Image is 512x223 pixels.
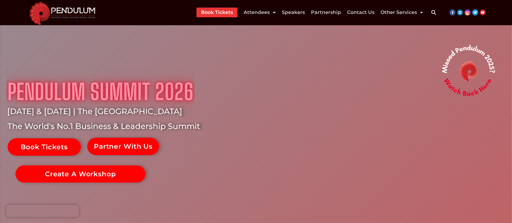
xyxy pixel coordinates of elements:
a: Speakers [282,8,305,17]
a: Book Tickets [8,138,81,156]
a: Book Tickets [201,8,233,17]
div: Search [428,6,440,19]
a: Contact Us [347,8,374,17]
a: Attendees [244,8,276,17]
a: Partner With Us [87,138,159,155]
iframe: Brevo live chat [6,205,79,217]
rs-layer: The World's No.1 Business & Leadership Summit [8,120,202,133]
a: Other Services [381,8,423,17]
a: Create A Workshop [15,165,145,183]
a: Partnership [311,8,341,17]
nav: Menu [196,8,423,17]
